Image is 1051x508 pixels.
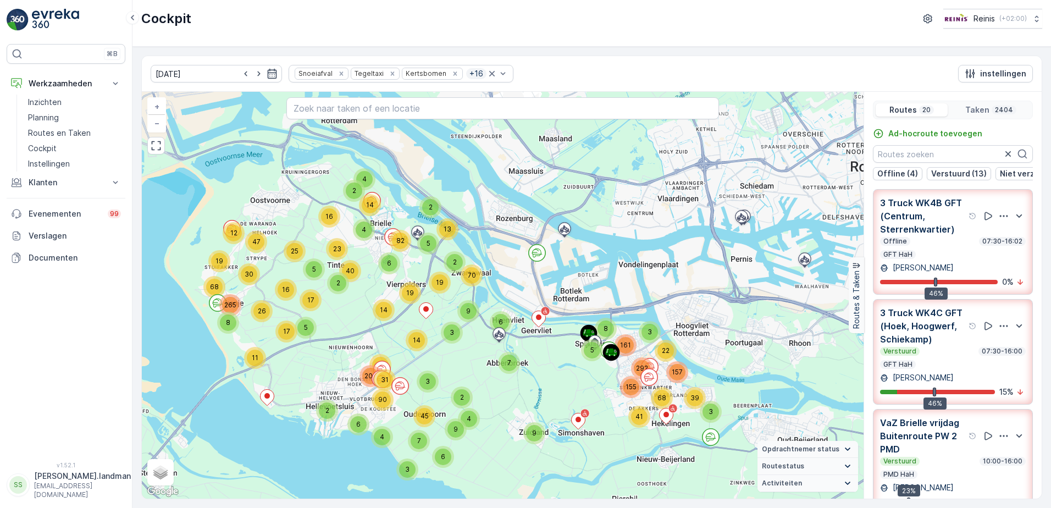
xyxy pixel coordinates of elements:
span: 6 [441,452,445,461]
div: 155 [620,376,642,398]
div: 157 [666,361,688,383]
div: 12 [223,222,245,244]
span: 13 [444,225,451,233]
p: Werkzaamheden [29,78,103,89]
a: Ad-hocroute toevoegen [873,128,982,139]
div: 208 [359,365,381,387]
div: 4 [353,168,375,190]
span: 68 [657,394,666,402]
span: 14 [380,306,388,314]
img: Google [145,484,181,499]
span: 4 [362,175,367,183]
span: 6 [387,259,391,267]
span: 45 [421,412,429,420]
p: Routes en Taken [28,128,91,139]
span: 11 [252,354,258,362]
input: Zoek naar taken of een locatie [286,97,720,119]
div: 90 [372,389,394,411]
button: SS[PERSON_NAME].landman[EMAIL_ADDRESS][DOMAIN_NAME] [7,471,125,499]
span: 5 [590,346,594,354]
span: 47 [252,238,261,246]
p: PMD HaH [882,470,915,479]
span: 17 [283,327,290,335]
div: 6 [378,252,400,274]
span: − [154,118,160,128]
div: 22 [655,340,677,362]
div: 265 [219,294,241,316]
p: Planning [28,112,59,123]
a: Verslagen [7,225,125,247]
span: 2 [453,258,457,266]
span: 2 [325,406,329,415]
span: 161 [620,341,631,349]
span: 26 [258,307,266,315]
div: help tooltippictogram [969,212,977,220]
span: 12 [230,229,237,237]
span: 16 [282,285,290,294]
p: VaZ Brielle vrijdag Buitenroute PW 2 PMD [880,416,966,456]
div: Snoeiafval [295,68,334,79]
div: 69 [369,354,391,376]
span: 25 [291,247,298,255]
span: 5 [312,265,316,273]
div: 161 [615,334,637,356]
div: 19 [429,272,451,294]
div: 5 [417,233,439,255]
p: Inzichten [28,97,62,108]
div: 5 [303,258,325,280]
p: [EMAIL_ADDRESS][DOMAIN_NAME] [34,482,131,499]
p: 07:30-16:02 [981,237,1024,246]
p: 10:00-16:00 [982,457,1024,466]
div: 4 [458,408,480,430]
p: Cockpit [28,143,57,154]
p: instellingen [980,68,1026,79]
p: Offline (4) [877,168,918,179]
div: 14 [359,194,381,216]
span: 4 [467,415,471,423]
span: Activiteiten [762,479,802,488]
div: 3 [396,459,418,481]
span: 2 [429,203,433,211]
p: Verstuurd [882,457,917,466]
span: 3 [450,328,454,336]
span: 292 [636,364,648,372]
span: Routestatus [762,462,804,471]
div: 9 [523,422,545,444]
p: 2404 [994,106,1014,114]
span: 14 [366,201,374,209]
span: 90 [378,395,387,404]
a: Uitzoomen [148,115,165,131]
p: GFT HaH [882,360,914,369]
span: 31 [381,376,389,384]
div: Remove Tegeltaxi [386,69,399,78]
div: 16 [318,206,340,228]
div: 31 [374,369,396,391]
div: 82 [389,230,411,252]
span: 3 [425,377,430,385]
p: Routes & Taken [851,270,862,329]
div: 16 [275,279,297,301]
img: Reinis-Logo-Vrijstaand_Tekengebied-1-copy2_aBO4n7j.png [943,13,969,25]
p: 3 Truck WK4B GFT (Centrum, Sterrenkwartier) [880,196,966,236]
span: 5 [304,323,308,332]
p: Offline [882,237,908,246]
span: 40 [346,267,355,275]
span: v 1.52.1 [7,462,125,468]
div: help tooltippictogram [969,432,977,440]
div: 6 [347,413,369,435]
span: 19 [406,289,414,297]
div: 70 [461,264,483,286]
div: 46% [923,397,947,410]
span: 8 [604,324,608,333]
p: 99 [110,209,119,218]
a: Instellingen [24,156,125,172]
a: Planning [24,110,125,125]
span: 22 [662,346,670,355]
p: [PERSON_NAME] [890,372,954,383]
span: 157 [672,368,683,376]
div: 14 [373,299,395,321]
span: 30 [245,270,253,278]
p: [PERSON_NAME].landman [34,471,131,482]
p: Cockpit [141,10,191,27]
p: ⌘B [107,49,118,58]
